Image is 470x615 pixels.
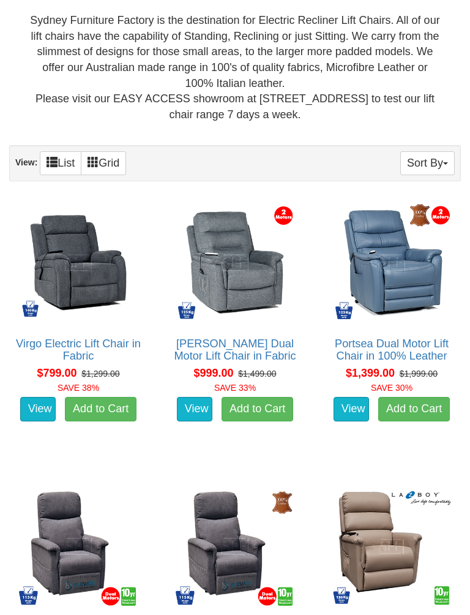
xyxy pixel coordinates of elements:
[335,338,449,362] a: Portsea Dual Motor Lift Chair in 100% Leather
[378,397,450,421] a: Add to Cart
[58,383,99,393] font: SAVE 38%
[16,338,141,362] a: Virgo Electric Lift Chair in Fabric
[329,484,454,609] img: Lazboy Ascot Electric Lift Chair in Fabric
[81,369,119,379] del: $1,299.00
[20,397,56,421] a: View
[400,369,438,379] del: $1,999.00
[40,151,81,175] a: List
[37,367,76,379] span: $799.00
[16,200,141,325] img: Virgo Electric Lift Chair in Fabric
[173,200,297,325] img: Bristow Dual Motor Lift Chair in Fabric
[173,484,297,609] img: Petite Dual Motor Electric Lift Chair in 100% Leather
[371,383,412,393] font: SAVE 30%
[174,338,296,362] a: [PERSON_NAME] Dual Motor Lift Chair in Fabric
[15,157,37,167] strong: View:
[16,484,141,609] img: Petite Dual Motor Electric Lift Chair in Fabric
[214,383,256,393] font: SAVE 33%
[65,397,136,421] a: Add to Cart
[193,367,233,379] span: $999.00
[400,151,455,175] button: Sort By
[19,13,451,123] div: Sydney Furniture Factory is the destination for Electric Recliner Lift Chairs. All of our lift ch...
[329,200,454,325] img: Portsea Dual Motor Lift Chair in 100% Leather
[346,367,395,379] span: $1,399.00
[238,369,276,379] del: $1,499.00
[177,397,212,421] a: View
[334,397,369,421] a: View
[81,151,126,175] a: Grid
[222,397,293,421] a: Add to Cart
